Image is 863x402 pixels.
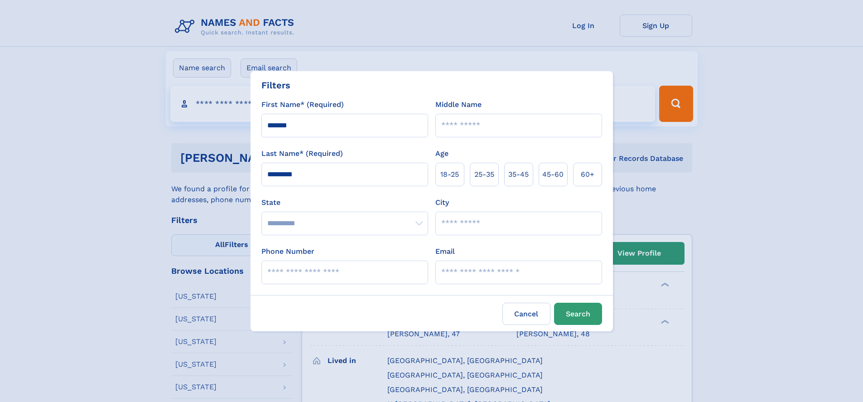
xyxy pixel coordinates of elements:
[435,99,482,110] label: Middle Name
[435,197,449,208] label: City
[502,303,550,325] label: Cancel
[440,169,459,180] span: 18‑25
[581,169,594,180] span: 60+
[474,169,494,180] span: 25‑35
[261,197,428,208] label: State
[542,169,564,180] span: 45‑60
[261,148,343,159] label: Last Name* (Required)
[435,148,448,159] label: Age
[261,78,290,92] div: Filters
[435,246,455,257] label: Email
[508,169,529,180] span: 35‑45
[261,246,314,257] label: Phone Number
[554,303,602,325] button: Search
[261,99,344,110] label: First Name* (Required)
